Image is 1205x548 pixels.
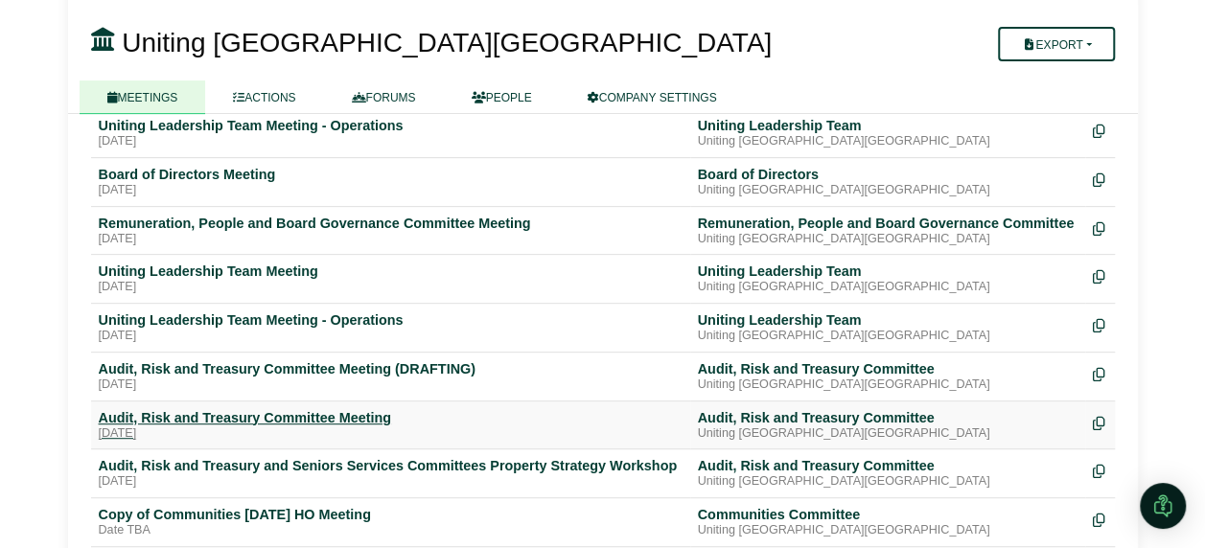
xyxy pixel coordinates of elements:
[99,329,683,344] div: [DATE]
[99,360,683,377] div: Audit, Risk and Treasury Committee Meeting (DRAFTING)
[99,183,683,198] div: [DATE]
[99,134,683,149] div: [DATE]
[698,506,1078,523] div: Communities Committee
[698,474,1078,490] div: Uniting [GEOGRAPHIC_DATA][GEOGRAPHIC_DATA]
[1093,166,1107,192] div: Make a copy
[1093,117,1107,143] div: Make a copy
[698,426,1078,442] div: Uniting [GEOGRAPHIC_DATA][GEOGRAPHIC_DATA]
[698,280,1078,295] div: Uniting [GEOGRAPHIC_DATA][GEOGRAPHIC_DATA]
[444,80,560,114] a: PEOPLE
[1093,457,1107,483] div: Make a copy
[698,329,1078,344] div: Uniting [GEOGRAPHIC_DATA][GEOGRAPHIC_DATA]
[324,80,444,114] a: FORUMS
[698,311,1078,329] div: Uniting Leadership Team
[698,360,1078,393] a: Audit, Risk and Treasury Committee Uniting [GEOGRAPHIC_DATA][GEOGRAPHIC_DATA]
[698,166,1078,198] a: Board of Directors Uniting [GEOGRAPHIC_DATA][GEOGRAPHIC_DATA]
[99,263,683,280] div: Uniting Leadership Team Meeting
[99,506,683,538] a: Copy of Communities [DATE] HO Meeting Date TBA
[99,377,683,393] div: [DATE]
[1093,409,1107,435] div: Make a copy
[698,409,1078,426] div: Audit, Risk and Treasury Committee
[99,117,683,149] a: Uniting Leadership Team Meeting - Operations [DATE]
[99,166,683,183] div: Board of Directors Meeting
[698,360,1078,377] div: Audit, Risk and Treasury Committee
[698,232,1078,247] div: Uniting [GEOGRAPHIC_DATA][GEOGRAPHIC_DATA]
[99,311,683,329] div: Uniting Leadership Team Meeting - Operations
[99,117,683,134] div: Uniting Leadership Team Meeting - Operations
[99,311,683,344] a: Uniting Leadership Team Meeting - Operations [DATE]
[698,117,1078,134] div: Uniting Leadership Team
[1093,215,1107,240] div: Make a copy
[698,263,1078,295] a: Uniting Leadership Team Uniting [GEOGRAPHIC_DATA][GEOGRAPHIC_DATA]
[698,523,1078,538] div: Uniting [GEOGRAPHIC_DATA][GEOGRAPHIC_DATA]
[1093,311,1107,337] div: Make a copy
[998,27,1114,61] button: Export
[1140,483,1186,529] div: Open Intercom Messenger
[560,80,745,114] a: COMPANY SETTINGS
[698,409,1078,442] a: Audit, Risk and Treasury Committee Uniting [GEOGRAPHIC_DATA][GEOGRAPHIC_DATA]
[698,166,1078,183] div: Board of Directors
[698,183,1078,198] div: Uniting [GEOGRAPHIC_DATA][GEOGRAPHIC_DATA]
[99,280,683,295] div: [DATE]
[99,457,683,490] a: Audit, Risk and Treasury and Seniors Services Committees Property Strategy Workshop [DATE]
[99,474,683,490] div: [DATE]
[698,117,1078,149] a: Uniting Leadership Team Uniting [GEOGRAPHIC_DATA][GEOGRAPHIC_DATA]
[698,506,1078,538] a: Communities Committee Uniting [GEOGRAPHIC_DATA][GEOGRAPHIC_DATA]
[99,232,683,247] div: [DATE]
[698,134,1078,149] div: Uniting [GEOGRAPHIC_DATA][GEOGRAPHIC_DATA]
[698,215,1078,247] a: Remuneration, People and Board Governance Committee Uniting [GEOGRAPHIC_DATA][GEOGRAPHIC_DATA]
[99,409,683,426] div: Audit, Risk and Treasury Committee Meeting
[698,215,1078,232] div: Remuneration, People and Board Governance Committee
[99,409,683,442] a: Audit, Risk and Treasury Committee Meeting [DATE]
[80,80,206,114] a: MEETINGS
[99,457,683,474] div: Audit, Risk and Treasury and Seniors Services Committees Property Strategy Workshop
[698,457,1078,474] div: Audit, Risk and Treasury Committee
[99,166,683,198] a: Board of Directors Meeting [DATE]
[99,215,683,232] div: Remuneration, People and Board Governance Committee Meeting
[99,506,683,523] div: Copy of Communities [DATE] HO Meeting
[698,457,1078,490] a: Audit, Risk and Treasury Committee Uniting [GEOGRAPHIC_DATA][GEOGRAPHIC_DATA]
[698,311,1078,344] a: Uniting Leadership Team Uniting [GEOGRAPHIC_DATA][GEOGRAPHIC_DATA]
[1093,506,1107,532] div: Make a copy
[99,360,683,393] a: Audit, Risk and Treasury Committee Meeting (DRAFTING) [DATE]
[1093,263,1107,288] div: Make a copy
[122,28,772,57] span: Uniting [GEOGRAPHIC_DATA][GEOGRAPHIC_DATA]
[698,377,1078,393] div: Uniting [GEOGRAPHIC_DATA][GEOGRAPHIC_DATA]
[698,263,1078,280] div: Uniting Leadership Team
[205,80,323,114] a: ACTIONS
[1093,360,1107,386] div: Make a copy
[99,426,683,442] div: [DATE]
[99,263,683,295] a: Uniting Leadership Team Meeting [DATE]
[99,215,683,247] a: Remuneration, People and Board Governance Committee Meeting [DATE]
[99,523,683,538] div: Date TBA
